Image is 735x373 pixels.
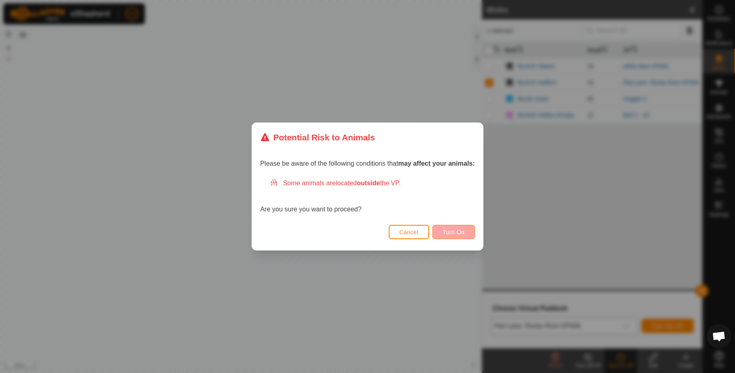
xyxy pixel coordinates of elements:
button: Turn On [432,225,475,239]
button: Cancel [389,225,429,239]
span: Cancel [399,229,419,235]
span: located the VP. [336,180,401,186]
div: Are you sure you want to proceed? [260,178,475,214]
strong: outside [357,180,380,186]
div: Open chat [707,324,731,349]
span: Turn On [443,229,465,235]
div: Some animals are [270,178,475,188]
span: Please be aware of the following conditions that [260,160,475,167]
div: Potential Risk to Animals [260,131,375,144]
strong: may affect your animals: [398,160,475,167]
